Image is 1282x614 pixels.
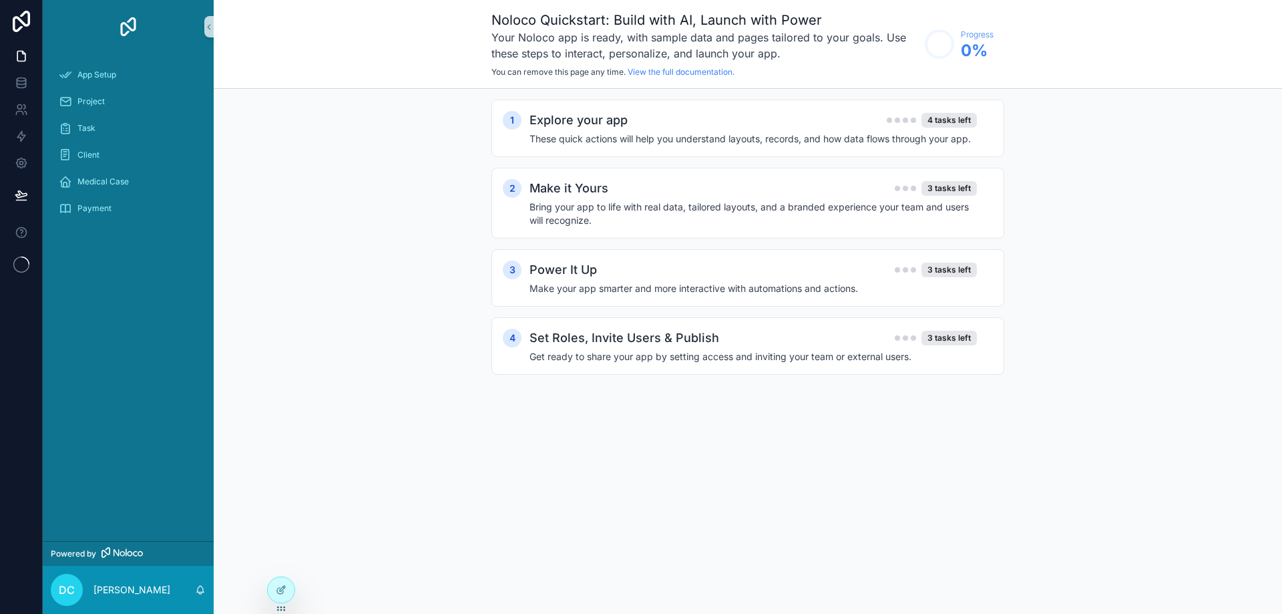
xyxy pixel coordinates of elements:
[51,90,206,114] a: Project
[491,11,918,29] h1: Noloco Quickstart: Build with AI, Launch with Power
[51,116,206,140] a: Task
[59,582,75,598] span: DC
[961,29,994,40] span: Progress
[77,176,129,187] span: Medical Case
[77,123,95,134] span: Task
[43,541,214,566] a: Powered by
[491,29,918,61] h3: Your Noloco app is ready, with sample data and pages tailored to your goals. Use these steps to i...
[118,16,139,37] img: App logo
[77,96,105,107] span: Project
[961,40,994,61] span: 0 %
[51,196,206,220] a: Payment
[43,53,214,238] div: scrollable content
[77,203,112,214] span: Payment
[77,150,99,160] span: Client
[628,67,734,77] a: View the full documentation.
[491,67,626,77] span: You can remove this page any time.
[77,69,116,80] span: App Setup
[51,143,206,167] a: Client
[51,549,96,559] span: Powered by
[51,63,206,87] a: App Setup
[51,170,206,194] a: Medical Case
[93,583,170,597] p: [PERSON_NAME]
